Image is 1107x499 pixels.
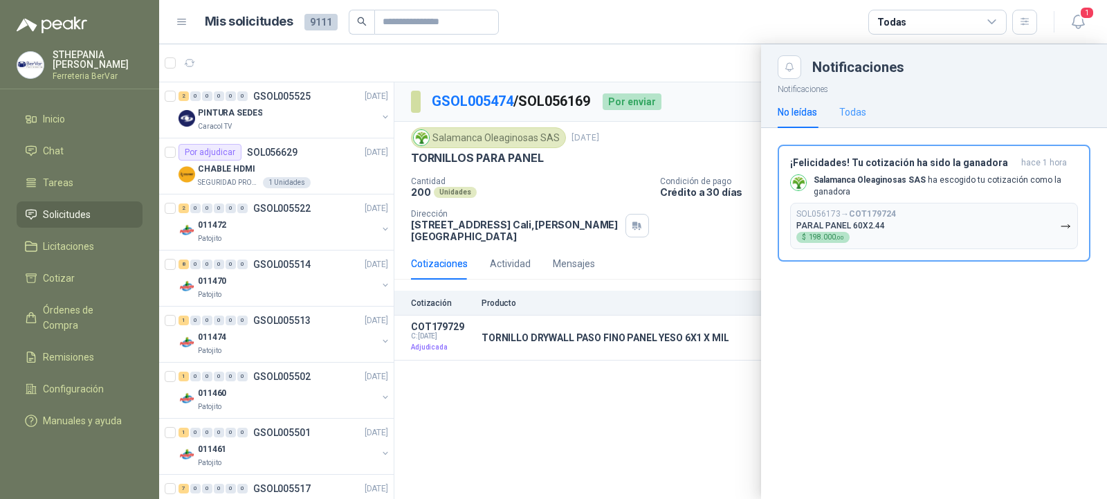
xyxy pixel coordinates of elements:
a: Cotizar [17,265,143,291]
img: Company Logo [791,175,806,190]
div: $ [796,232,850,243]
button: ¡Felicidades! Tu cotización ha sido la ganadorahace 1 hora Company LogoSalamanca Oleaginosas SAS ... [778,145,1090,262]
b: Salamanca Oleaginosas SAS [814,175,926,185]
div: No leídas [778,105,817,120]
a: Solicitudes [17,201,143,228]
div: Notificaciones [812,60,1090,74]
span: 198.000 [809,234,844,241]
img: Company Logo [17,52,44,78]
span: 9111 [304,14,338,30]
h3: ¡Felicidades! Tu cotización ha sido la ganadora [790,157,1016,169]
p: Ferreteria BerVar [53,72,143,80]
span: 1 [1079,6,1095,19]
p: STHEPANIA [PERSON_NAME] [53,50,143,69]
a: Remisiones [17,344,143,370]
a: Chat [17,138,143,164]
span: Tareas [43,175,73,190]
a: Manuales y ayuda [17,408,143,434]
span: Cotizar [43,271,75,286]
span: hace 1 hora [1021,157,1067,169]
a: Licitaciones [17,233,143,260]
a: Tareas [17,170,143,196]
span: Licitaciones [43,239,94,254]
div: Todas [877,15,906,30]
span: search [357,17,367,26]
span: Solicitudes [43,207,91,222]
button: Close [778,55,801,79]
img: Logo peakr [17,17,87,33]
b: COT179724 [849,209,896,219]
h1: Mis solicitudes [205,12,293,32]
p: ha escogido tu cotización como la ganadora [814,174,1078,198]
span: Inicio [43,111,65,127]
p: PARAL PANEL 60X2.44 [796,221,885,230]
a: Inicio [17,106,143,132]
p: SOL056173 → [796,209,896,219]
span: Remisiones [43,350,94,365]
span: Chat [43,143,64,158]
span: Órdenes de Compra [43,302,129,333]
button: SOL056173→COT179724PARAL PANEL 60X2.44$198.000,00 [790,203,1078,249]
p: Notificaciones [761,79,1107,96]
button: 1 [1065,10,1090,35]
span: ,00 [836,235,844,241]
span: Configuración [43,381,104,397]
a: Órdenes de Compra [17,297,143,338]
div: Todas [839,105,866,120]
span: Manuales y ayuda [43,413,122,428]
a: Configuración [17,376,143,402]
